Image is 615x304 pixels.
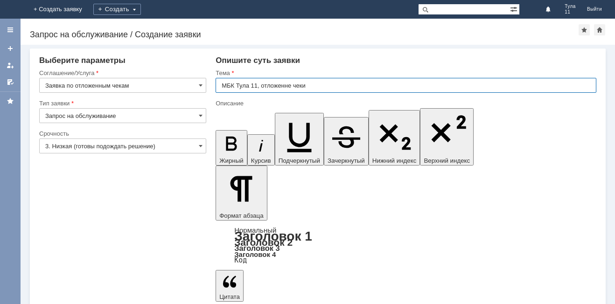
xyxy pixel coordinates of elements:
div: Тип заявки [39,100,204,106]
span: Жирный [219,157,244,164]
a: Заголовок 3 [234,244,280,252]
a: Нормальный [234,226,276,234]
a: Мои согласования [3,75,18,90]
span: Курсив [251,157,271,164]
span: Расширенный поиск [510,4,519,13]
span: Верхний индекс [424,157,470,164]
a: Создать заявку [3,41,18,56]
span: 11 [565,9,576,15]
div: Добавить в избранное [579,24,590,35]
button: Зачеркнутый [324,117,369,166]
button: Жирный [216,130,247,166]
a: Заголовок 1 [234,229,312,243]
a: Заголовок 2 [234,237,293,248]
div: Сделать домашней страницей [594,24,605,35]
div: Создать [93,4,141,15]
button: Формат абзаца [216,166,267,221]
div: Формат абзаца [216,227,596,263]
div: Тема [216,70,594,76]
div: Запрос на обслуживание / Создание заявки [30,30,579,39]
a: Заголовок 4 [234,250,276,258]
span: Цитата [219,293,240,300]
span: Зачеркнутый [328,157,365,164]
a: Мои заявки [3,58,18,73]
div: Соглашение/Услуга [39,70,204,76]
a: Код [234,256,247,264]
span: Подчеркнутый [279,157,320,164]
button: Верхний индекс [420,108,474,166]
span: Тула [565,4,576,9]
button: Подчеркнутый [275,113,324,166]
span: Опишите суть заявки [216,56,300,65]
div: Описание [216,100,594,106]
span: Нижний индекс [372,157,417,164]
button: Нижний индекс [369,110,420,166]
div: Срочность [39,131,204,137]
button: Курсив [247,134,275,166]
span: Формат абзаца [219,212,263,219]
button: Цитата [216,270,244,302]
span: Выберите параметры [39,56,126,65]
